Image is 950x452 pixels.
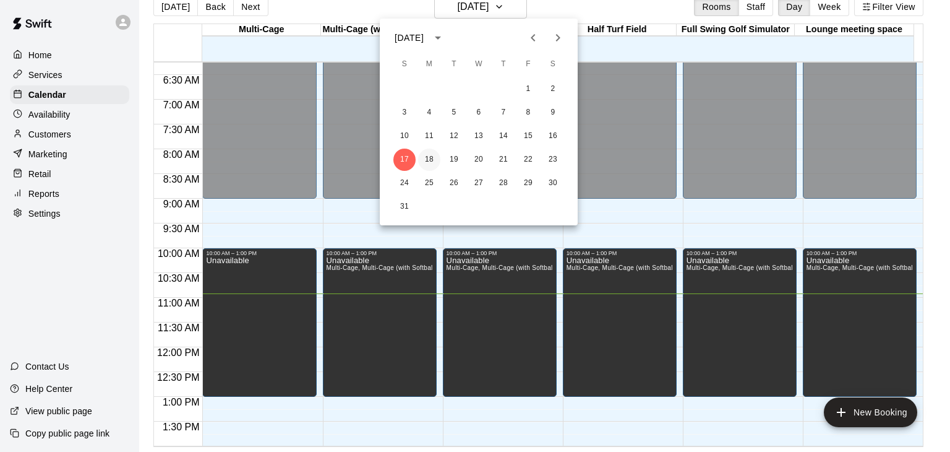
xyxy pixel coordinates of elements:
button: 23 [542,149,564,171]
span: Monday [418,52,440,77]
button: 6 [468,102,490,124]
button: 24 [393,172,416,194]
button: 12 [443,125,465,147]
button: 5 [443,102,465,124]
button: 8 [517,102,539,124]
button: 11 [418,125,440,147]
button: Next month [546,25,570,50]
button: calendar view is open, switch to year view [427,27,448,48]
button: 31 [393,196,416,218]
span: Wednesday [468,52,490,77]
button: 18 [418,149,440,171]
span: Sunday [393,52,416,77]
button: Previous month [521,25,546,50]
span: Thursday [492,52,515,77]
span: Tuesday [443,52,465,77]
button: 17 [393,149,416,171]
button: 20 [468,149,490,171]
button: 30 [542,172,564,194]
button: 3 [393,102,416,124]
span: Friday [517,52,539,77]
button: 15 [517,125,539,147]
button: 13 [468,125,490,147]
button: 16 [542,125,564,147]
button: 25 [418,172,440,194]
button: 7 [492,102,515,124]
button: 10 [393,125,416,147]
button: 29 [517,172,539,194]
button: 1 [517,78,539,100]
button: 21 [492,149,515,171]
button: 4 [418,102,440,124]
button: 19 [443,149,465,171]
span: Saturday [542,52,564,77]
button: 28 [492,172,515,194]
button: 27 [468,172,490,194]
button: 14 [492,125,515,147]
button: 2 [542,78,564,100]
button: 26 [443,172,465,194]
button: 9 [542,102,564,124]
button: 22 [517,149,539,171]
div: [DATE] [395,32,424,45]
